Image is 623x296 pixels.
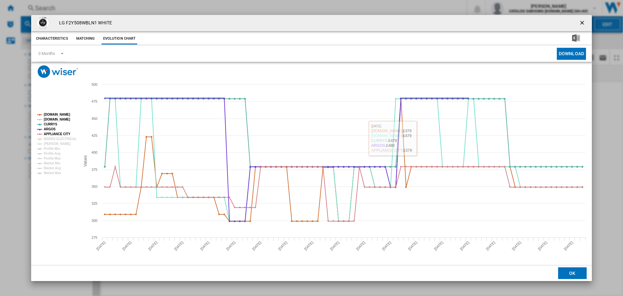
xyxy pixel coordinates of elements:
[44,118,70,121] tspan: [DOMAIN_NAME]
[102,33,138,45] button: Evolution chart
[485,240,496,251] tspan: [DATE]
[381,240,392,251] tspan: [DATE]
[56,20,112,26] h4: LG F2Y508WBLN1 WHITE
[92,219,97,223] tspan: 300
[226,240,236,251] tspan: [DATE]
[44,152,60,155] tspan: Profile Avg
[44,132,70,136] tspan: APPLIANCE CITY
[44,157,61,160] tspan: Profile Max
[572,34,580,42] img: excel-24x24.png
[303,240,314,251] tspan: [DATE]
[459,240,470,251] tspan: [DATE]
[92,134,97,137] tspan: 425
[31,15,592,281] md-dialog: Product popup
[71,33,100,45] button: Matching
[277,240,288,251] tspan: [DATE]
[563,240,574,251] tspan: [DATE]
[558,267,587,279] button: OK
[95,240,106,251] tspan: [DATE]
[44,171,61,175] tspan: Market Max
[174,240,184,251] tspan: [DATE]
[44,166,61,170] tspan: Market Avg
[36,17,49,30] img: F2Y508WBLN11.jpg
[92,185,97,188] tspan: 350
[44,161,60,165] tspan: Market Min
[83,155,88,167] tspan: Values
[329,240,340,251] tspan: [DATE]
[44,127,56,131] tspan: ARGOS
[92,236,97,239] tspan: 275
[92,117,97,121] tspan: 450
[251,240,262,251] tspan: [DATE]
[92,83,97,86] tspan: 500
[92,168,97,172] tspan: 375
[579,19,587,27] ng-md-icon: getI18NText('BUTTONS.CLOSE_DIALOG')
[44,142,71,146] tspan: [PERSON_NAME]
[44,113,70,116] tspan: [DOMAIN_NAME]
[537,240,548,251] tspan: [DATE]
[92,201,97,205] tspan: 325
[44,147,60,150] tspan: Profile Min
[34,33,70,45] button: Characteristics
[407,240,418,251] tspan: [DATE]
[38,65,78,78] img: logo_wiser_300x94.png
[148,240,158,251] tspan: [DATE]
[511,240,522,251] tspan: [DATE]
[433,240,444,251] tspan: [DATE]
[44,137,77,141] tspan: MARKS ELECTRICAL
[92,150,97,154] tspan: 400
[355,240,366,251] tspan: [DATE]
[38,51,55,56] div: 3 Months
[122,240,132,251] tspan: [DATE]
[562,33,590,45] button: Download in Excel
[200,240,210,251] tspan: [DATE]
[576,17,589,30] button: getI18NText('BUTTONS.CLOSE_DIALOG')
[92,99,97,103] tspan: 475
[557,48,586,60] button: Download
[44,122,57,126] tspan: CURRYS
